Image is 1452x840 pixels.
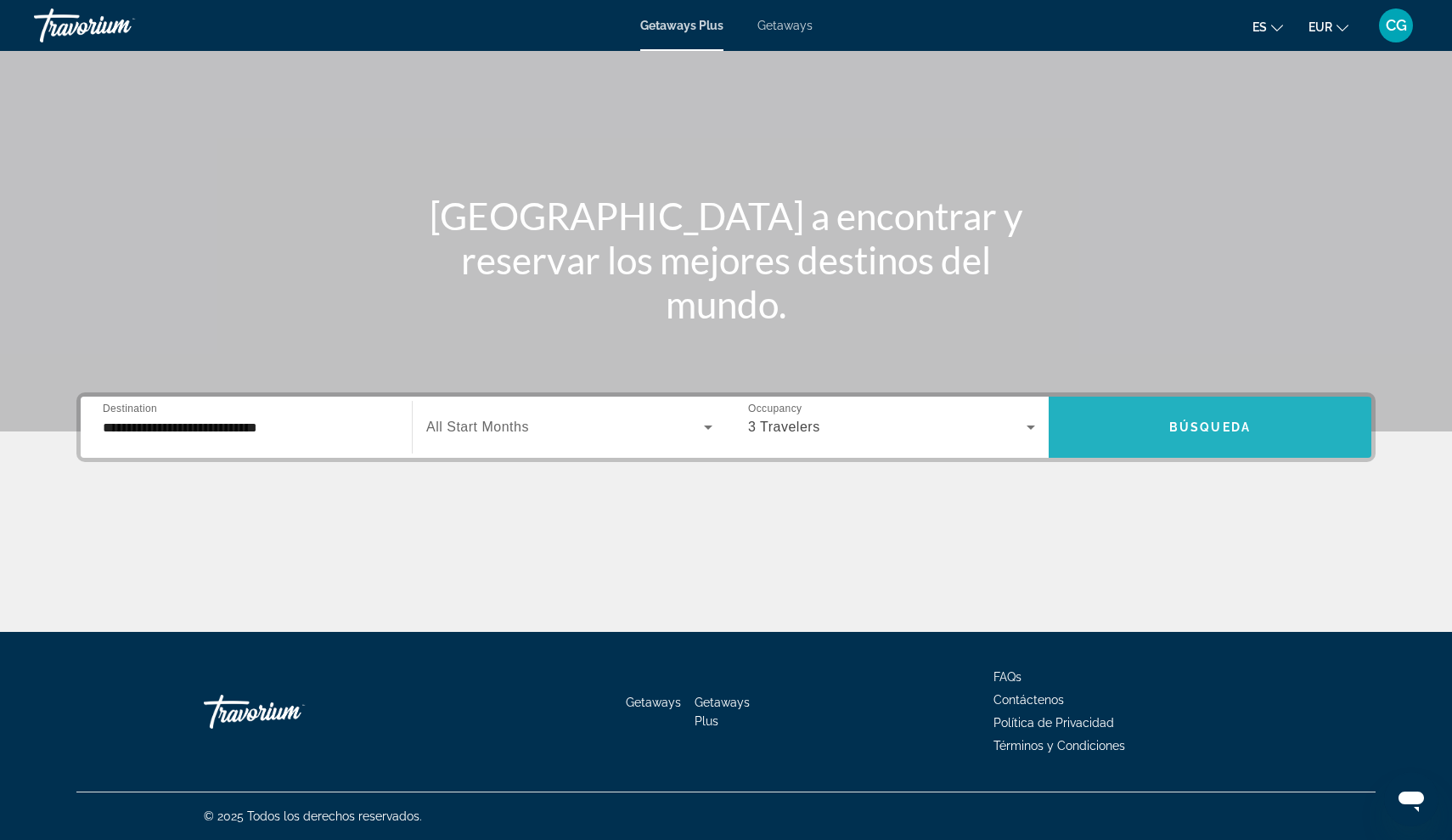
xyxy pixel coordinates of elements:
span: © 2025 Todos los derechos reservados. [204,809,422,823]
a: Política de Privacidad [993,716,1114,730]
a: Contáctenos [993,693,1064,707]
a: Términos y Condiciones [993,739,1125,753]
span: es [1252,20,1267,34]
button: Búsqueda [1049,397,1371,458]
a: Getaways Plus [695,696,750,728]
button: User Menu [1374,8,1418,43]
button: Change currency [1308,14,1348,39]
a: Getaways [757,19,813,32]
span: EUR [1308,20,1332,34]
a: Travorium [204,686,374,737]
span: Occupancy [748,403,802,414]
span: 3 Travelers [748,420,820,434]
span: CG [1386,17,1407,34]
a: FAQs [993,670,1021,684]
span: All Start Months [426,420,529,434]
h1: [GEOGRAPHIC_DATA] a encontrar y reservar los mejores destinos del mundo. [408,194,1044,326]
a: Travorium [34,3,204,48]
a: Getaways [626,696,681,709]
span: Búsqueda [1169,420,1251,434]
button: Change language [1252,14,1283,39]
a: Getaways Plus [640,19,723,32]
div: Search widget [81,397,1371,458]
iframe: Botón para iniciar la ventana de mensajería [1384,772,1438,826]
span: Destination [103,403,157,414]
